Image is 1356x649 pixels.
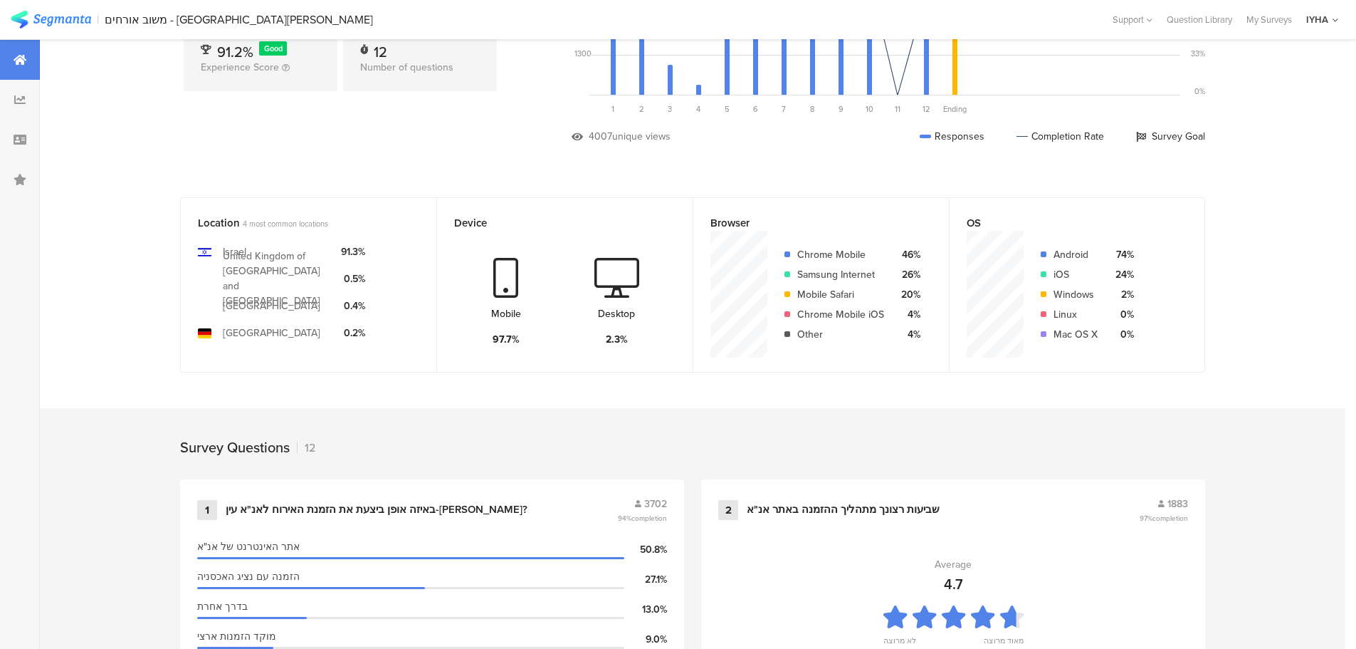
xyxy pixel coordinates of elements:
div: 26% [895,267,920,282]
div: שביעות רצונך מתהליך ההזמנה באתר אנ"א [747,503,940,517]
span: 7 [782,103,786,115]
div: Israel [223,244,246,259]
div: 50.8% [624,542,667,557]
span: 3702 [644,497,667,512]
div: 13.0% [624,602,667,617]
span: מוקד הזמנות ארצי [197,629,276,644]
div: Chrome Mobile [797,247,884,262]
div: Survey Questions [180,437,290,458]
div: Device [454,215,652,231]
div: IYHA [1306,13,1328,26]
div: Android [1053,247,1098,262]
div: 0% [1109,307,1134,322]
div: 33% [1191,48,1205,59]
div: 2% [1109,287,1134,302]
div: 24% [1109,267,1134,282]
span: 4 most common locations [243,218,328,229]
span: 1 [611,103,614,115]
span: 6 [753,103,758,115]
div: OS [967,215,1164,231]
div: | [97,11,99,28]
div: Mac OS X [1053,327,1098,342]
img: segmanta logo [11,11,91,28]
span: Number of questions [360,60,453,75]
div: 2 [718,500,738,520]
div: 74% [1109,247,1134,262]
div: 0.4% [341,298,365,313]
div: Samsung Internet [797,267,884,282]
span: 94% [618,513,667,524]
span: 10 [866,103,873,115]
div: Mobile Safari [797,287,884,302]
div: unique views [612,129,671,144]
div: 97.7% [493,332,520,347]
div: Desktop [598,306,635,321]
div: United Kingdom of [GEOGRAPHIC_DATA] and [GEOGRAPHIC_DATA] [223,249,330,308]
span: 4 [696,103,700,115]
div: Mobile [491,306,521,321]
div: 12 [297,440,315,456]
div: 0.5% [341,271,365,286]
div: 2.3% [606,332,628,347]
span: 2 [639,103,644,115]
span: אתר האינטרנט של אנ"א [197,539,300,554]
div: Support [1113,9,1152,31]
div: 4% [895,307,920,322]
div: Linux [1053,307,1098,322]
span: 97% [1140,513,1188,524]
div: Chrome Mobile iOS [797,307,884,322]
div: [GEOGRAPHIC_DATA] [223,298,320,313]
a: Question Library [1160,13,1239,26]
div: 91.3% [341,244,365,259]
div: Windows [1053,287,1098,302]
div: Other [797,327,884,342]
div: Completion Rate [1016,129,1104,144]
div: 9.0% [624,632,667,647]
span: completion [1152,513,1188,524]
div: 27.1% [624,572,667,587]
div: Location [198,215,396,231]
div: Browser [710,215,908,231]
span: הזמנה עם נציג האכסניה [197,569,300,584]
div: 0% [1194,85,1205,97]
div: באיזה אופן ביצעת את הזמנת האירוח לאנ"א עין-[PERSON_NAME]? [226,503,527,517]
div: 12 [374,41,387,56]
span: 5 [725,103,730,115]
span: 9 [839,103,843,115]
div: 4.7 [944,573,963,595]
span: 1883 [1167,497,1188,512]
div: 4% [895,327,920,342]
a: My Surveys [1239,13,1299,26]
span: 11 [895,103,900,115]
div: 20% [895,287,920,302]
div: 4007 [589,129,612,144]
div: [GEOGRAPHIC_DATA] [223,326,320,341]
span: 3 [668,103,672,115]
div: 46% [895,247,920,262]
div: 1300 [574,48,592,59]
div: Survey Goal [1136,129,1205,144]
span: completion [631,513,667,524]
div: Average [935,557,972,572]
div: Ending [940,103,969,115]
div: 1 [197,500,217,520]
span: Experience Score [201,60,279,75]
span: 12 [923,103,930,115]
div: 0% [1109,327,1134,342]
div: Responses [920,129,984,144]
div: iOS [1053,267,1098,282]
div: 0.2% [341,326,365,341]
span: 91.2% [217,41,253,63]
span: בדרך אחרת [197,599,248,614]
span: Good [264,43,283,54]
div: משוב אורחים - [GEOGRAPHIC_DATA][PERSON_NAME] [105,13,373,26]
span: 8 [810,103,814,115]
